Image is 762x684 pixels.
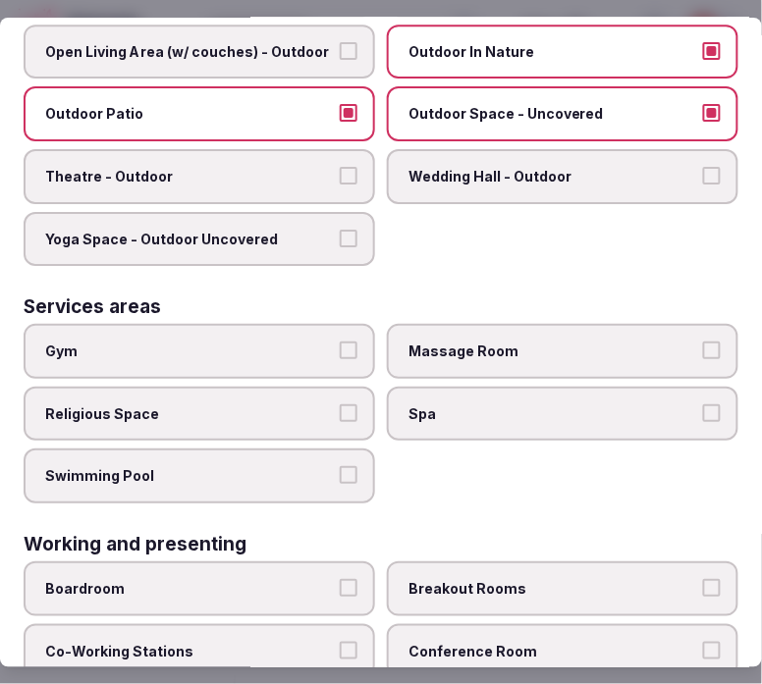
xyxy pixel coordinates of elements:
[45,466,334,486] span: Swimming Pool
[340,641,357,658] button: Co-Working Stations
[408,579,697,599] span: Breakout Rooms
[703,42,721,60] button: Outdoor In Nature
[45,342,334,361] span: Gym
[408,641,697,660] span: Conference Room
[703,579,721,597] button: Breakout Rooms
[703,641,721,658] button: Conference Room
[45,42,334,62] span: Open Living Area (w/ couches) - Outdoor
[408,167,697,186] span: Wedding Hall - Outdoor
[340,230,357,247] button: Yoga Space - Outdoor Uncovered
[45,167,334,186] span: Theatre - Outdoor
[340,104,357,122] button: Outdoor Patio
[45,641,334,660] span: Co-Working Stations
[340,167,357,184] button: Theatre - Outdoor
[340,42,357,60] button: Open Living Area (w/ couches) - Outdoor
[45,579,334,599] span: Boardroom
[703,104,721,122] button: Outdoor Space - Uncovered
[24,297,161,316] h3: Services areas
[45,104,334,124] span: Outdoor Patio
[703,167,721,184] button: Wedding Hall - Outdoor
[340,466,357,484] button: Swimming Pool
[408,342,697,361] span: Massage Room
[45,230,334,249] span: Yoga Space - Outdoor Uncovered
[340,404,357,422] button: Religious Space
[340,579,357,597] button: Boardroom
[703,404,721,422] button: Spa
[24,535,246,553] h3: Working and presenting
[408,104,697,124] span: Outdoor Space - Uncovered
[340,342,357,359] button: Gym
[408,42,697,62] span: Outdoor In Nature
[703,342,721,359] button: Massage Room
[408,404,697,424] span: Spa
[45,404,334,424] span: Religious Space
